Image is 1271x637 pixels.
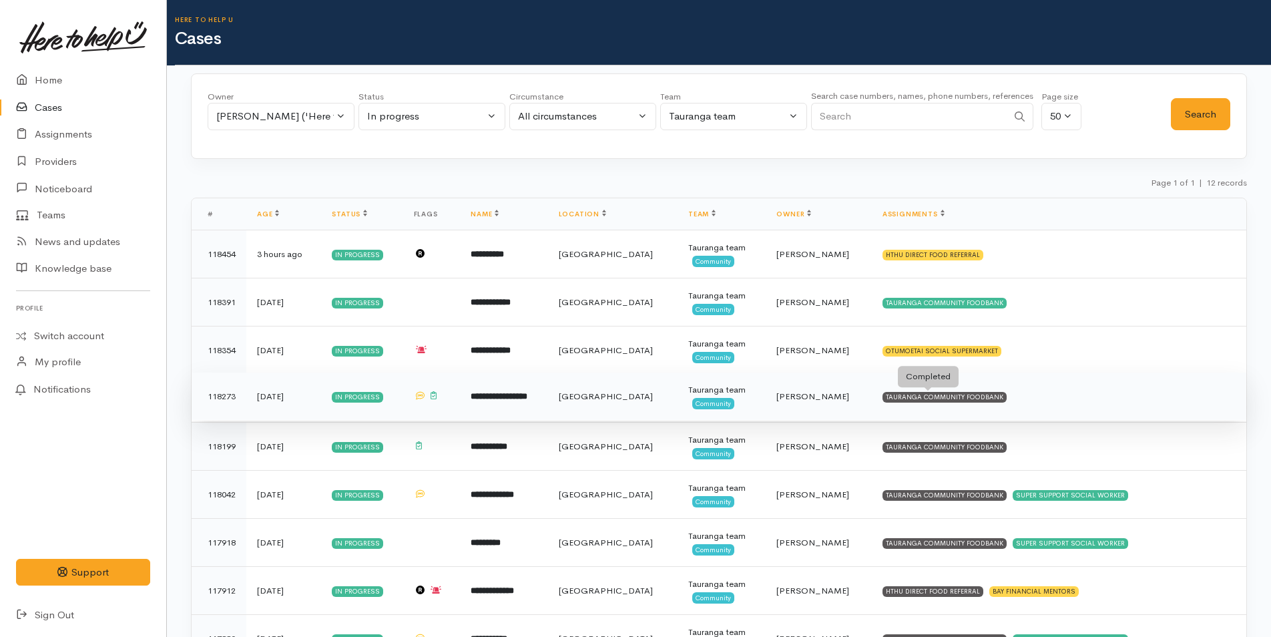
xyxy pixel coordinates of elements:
[332,346,383,357] div: In progress
[692,398,734,409] span: Community
[559,441,653,452] span: [GEOGRAPHIC_DATA]
[688,383,756,397] div: Tauranga team
[257,210,279,218] a: Age
[692,592,734,603] span: Community
[332,210,367,218] a: Status
[192,278,246,327] td: 118391
[246,423,321,471] td: [DATE]
[688,578,756,591] div: Tauranga team
[246,230,321,278] td: 3 hours ago
[332,490,383,501] div: In progress
[332,442,383,453] div: In progress
[246,278,321,327] td: [DATE]
[669,109,786,124] div: Tauranga team
[559,248,653,260] span: [GEOGRAPHIC_DATA]
[332,586,383,597] div: In progress
[882,490,1007,501] div: TAURANGA COMMUNITY FOODBANK
[518,109,635,124] div: All circumstances
[776,210,811,218] a: Owner
[192,230,246,278] td: 118454
[882,538,1007,549] div: TAURANGA COMMUNITY FOODBANK
[660,90,807,103] div: Team
[776,391,849,402] span: [PERSON_NAME]
[559,585,653,596] span: [GEOGRAPHIC_DATA]
[559,345,653,356] span: [GEOGRAPHIC_DATA]
[660,103,807,130] button: Tauranga team
[882,346,1001,357] div: OTUMOETAI SOCIAL SUPERMARKET
[208,103,354,130] button: Rachel Proctor ('Here to help u')
[776,585,849,596] span: [PERSON_NAME]
[688,481,756,495] div: Tauranga team
[192,471,246,519] td: 118042
[559,489,653,500] span: [GEOGRAPHIC_DATA]
[208,90,354,103] div: Owner
[192,198,246,230] th: #
[688,241,756,254] div: Tauranga team
[776,296,849,308] span: [PERSON_NAME]
[692,256,734,266] span: Community
[882,586,983,597] div: HTHU DIRECT FOOD REFERRAL
[882,298,1007,308] div: TAURANGA COMMUNITY FOODBANK
[882,442,1007,453] div: TAURANGA COMMUNITY FOODBANK
[332,250,383,260] div: In progress
[192,423,246,471] td: 118199
[776,537,849,548] span: [PERSON_NAME]
[192,327,246,375] td: 118354
[898,366,959,387] div: Completed
[358,103,505,130] button: In progress
[692,544,734,555] span: Community
[216,109,334,124] div: [PERSON_NAME] ('Here to help u')
[776,248,849,260] span: [PERSON_NAME]
[16,559,150,586] button: Support
[559,210,606,218] a: Location
[332,392,383,403] div: In progress
[882,392,1007,403] div: TAURANGA COMMUNITY FOODBANK
[559,296,653,308] span: [GEOGRAPHIC_DATA]
[1013,538,1128,549] div: SUPER SUPPORT SOCIAL WORKER
[509,90,656,103] div: Circumstance
[882,210,945,218] a: Assignments
[192,567,246,615] td: 117912
[471,210,499,218] a: Name
[192,373,246,421] td: 118273
[811,90,1033,101] small: Search case numbers, names, phone numbers, references
[559,537,653,548] span: [GEOGRAPHIC_DATA]
[16,299,150,317] h6: Profile
[175,29,1271,49] h1: Cases
[403,198,461,230] th: Flags
[688,210,716,218] a: Team
[1041,90,1081,103] div: Page size
[1171,98,1230,131] button: Search
[246,471,321,519] td: [DATE]
[776,345,849,356] span: [PERSON_NAME]
[246,327,321,375] td: [DATE]
[1050,109,1061,124] div: 50
[1041,103,1081,130] button: 50
[192,519,246,567] td: 117918
[332,538,383,549] div: In progress
[559,391,653,402] span: [GEOGRAPHIC_DATA]
[882,250,983,260] div: HTHU DIRECT FOOD REFERRAL
[246,373,321,421] td: [DATE]
[1199,177,1202,188] span: |
[776,441,849,452] span: [PERSON_NAME]
[246,567,321,615] td: [DATE]
[692,496,734,507] span: Community
[1151,177,1247,188] small: Page 1 of 1 12 records
[175,16,1271,23] h6: Here to help u
[367,109,485,124] div: In progress
[509,103,656,130] button: All circumstances
[692,448,734,459] span: Community
[989,586,1079,597] div: BAY FINANCIAL MENTORS
[1013,490,1128,501] div: SUPER SUPPORT SOCIAL WORKER
[692,352,734,363] span: Community
[688,433,756,447] div: Tauranga team
[358,90,505,103] div: Status
[776,489,849,500] span: [PERSON_NAME]
[811,103,1007,130] input: Search
[688,289,756,302] div: Tauranga team
[692,304,734,314] span: Community
[246,519,321,567] td: [DATE]
[332,298,383,308] div: In progress
[688,529,756,543] div: Tauranga team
